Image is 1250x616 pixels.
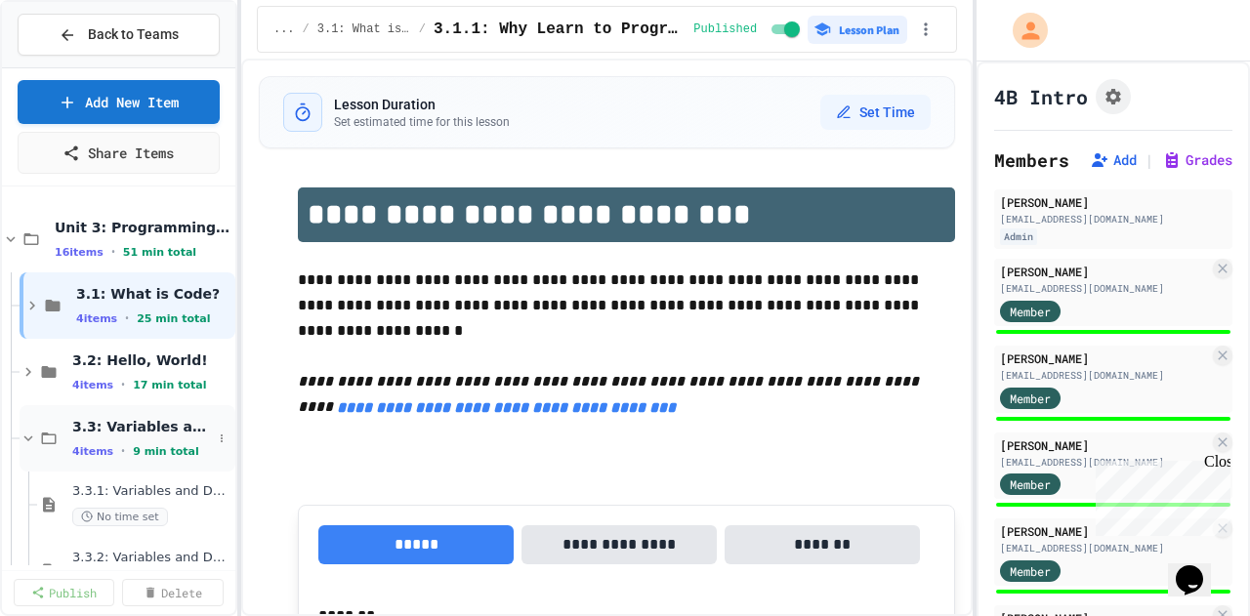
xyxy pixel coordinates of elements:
[1090,150,1137,170] button: Add
[121,377,125,392] span: •
[1000,436,1209,454] div: [PERSON_NAME]
[1000,349,1209,367] div: [PERSON_NAME]
[693,21,757,37] span: Published
[72,379,113,391] span: 4 items
[1088,453,1230,536] iframe: chat widget
[76,285,231,303] span: 3.1: What is Code?
[1000,541,1209,555] div: [EMAIL_ADDRESS][DOMAIN_NAME]
[820,95,931,130] button: Set Time
[122,579,223,606] a: Delete
[1000,228,1037,245] div: Admin
[1010,562,1051,580] span: Member
[434,18,686,41] span: 3.1.1: Why Learn to Program?
[55,246,104,259] span: 16 items
[693,18,804,41] div: Content is published and visible to students
[303,21,310,37] span: /
[88,24,179,45] span: Back to Teams
[1010,475,1051,493] span: Member
[992,8,1053,53] div: My Account
[1000,522,1209,540] div: [PERSON_NAME]
[1145,148,1154,172] span: |
[125,310,129,326] span: •
[212,429,231,448] button: More options
[133,379,206,391] span: 17 min total
[317,21,411,37] span: 3.1: What is Code?
[1168,538,1230,596] iframe: chat widget
[72,508,168,526] span: No time set
[111,244,115,260] span: •
[273,21,295,37] span: ...
[72,550,231,566] span: 3.3.2: Variables and Data Types - Review
[18,132,220,174] a: Share Items
[1010,303,1051,320] span: Member
[18,14,220,56] button: Back to Teams
[72,418,212,435] span: 3.3: Variables and Data Types
[14,579,114,606] a: Publish
[1000,368,1209,383] div: [EMAIL_ADDRESS][DOMAIN_NAME]
[1096,79,1131,114] button: Assignment Settings
[994,146,1069,174] h2: Members
[72,483,231,500] span: 3.3.1: Variables and Data Types
[1000,455,1209,470] div: [EMAIL_ADDRESS][DOMAIN_NAME]
[334,114,510,130] p: Set estimated time for this lesson
[133,445,199,458] span: 9 min total
[72,351,231,369] span: 3.2: Hello, World!
[1000,281,1209,296] div: [EMAIL_ADDRESS][DOMAIN_NAME]
[1162,150,1232,170] button: Grades
[121,443,125,459] span: •
[72,445,113,458] span: 4 items
[1010,390,1051,407] span: Member
[76,312,117,325] span: 4 items
[8,8,135,124] div: Chat with us now!Close
[1000,212,1227,226] div: [EMAIL_ADDRESS][DOMAIN_NAME]
[137,312,210,325] span: 25 min total
[334,95,510,114] h3: Lesson Duration
[1000,193,1227,211] div: [PERSON_NAME]
[994,83,1088,110] h1: 4B Intro
[123,246,196,259] span: 51 min total
[55,219,231,236] span: Unit 3: Programming Fundamentals
[18,80,220,124] a: Add New Item
[1000,263,1209,280] div: [PERSON_NAME]
[419,21,426,37] span: /
[808,16,907,44] button: Lesson Plan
